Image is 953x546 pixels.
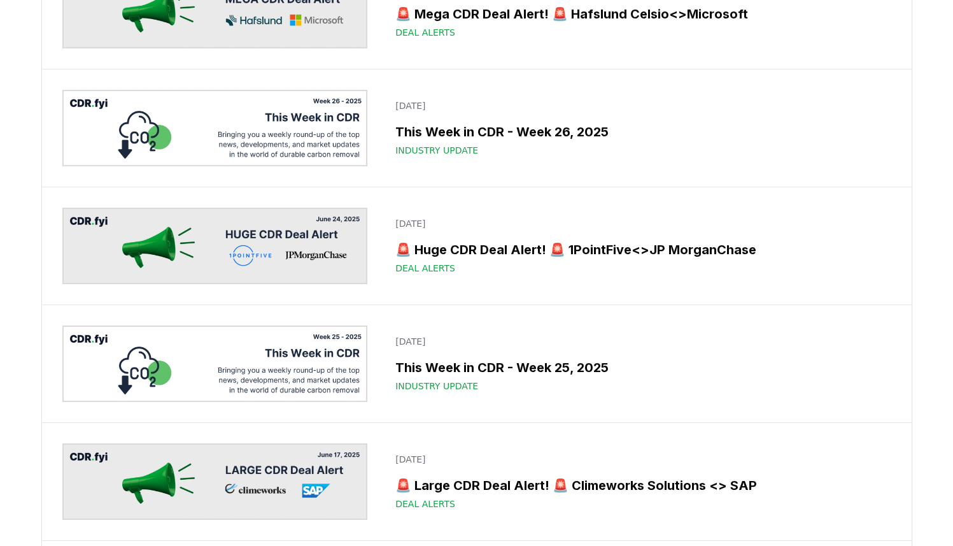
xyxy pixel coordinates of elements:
[395,380,478,392] span: Industry Update
[388,327,891,400] a: [DATE]This Week in CDR - Week 25, 2025Industry Update
[62,208,368,284] img: 🚨 Huge CDR Deal Alert! 🚨 1PointFive<>JP MorganChase blog post image
[62,326,368,402] img: This Week in CDR - Week 25, 2025 blog post image
[395,262,455,275] span: Deal Alerts
[395,217,883,230] p: [DATE]
[395,335,883,348] p: [DATE]
[395,144,478,157] span: Industry Update
[395,498,455,510] span: Deal Alerts
[395,122,883,141] h3: This Week in CDR - Week 26, 2025
[395,453,883,466] p: [DATE]
[395,240,883,259] h3: 🚨 Huge CDR Deal Alert! 🚨 1PointFive<>JP MorganChase
[395,4,883,24] h3: 🚨 Mega CDR Deal Alert! 🚨 Hafslund Celsio<>Microsoft
[388,210,891,282] a: [DATE]🚨 Huge CDR Deal Alert! 🚨 1PointFive<>JP MorganChaseDeal Alerts
[388,445,891,518] a: [DATE]🚨 Large CDR Deal Alert! 🚨 Climeworks Solutions <> SAPDeal Alerts
[395,476,883,495] h3: 🚨 Large CDR Deal Alert! 🚨 Climeworks Solutions <> SAP
[395,99,883,112] p: [DATE]
[395,358,883,377] h3: This Week in CDR - Week 25, 2025
[62,90,368,166] img: This Week in CDR - Week 26, 2025 blog post image
[388,92,891,164] a: [DATE]This Week in CDR - Week 26, 2025Industry Update
[62,443,368,520] img: 🚨 Large CDR Deal Alert! 🚨 Climeworks Solutions <> SAP blog post image
[395,26,455,39] span: Deal Alerts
